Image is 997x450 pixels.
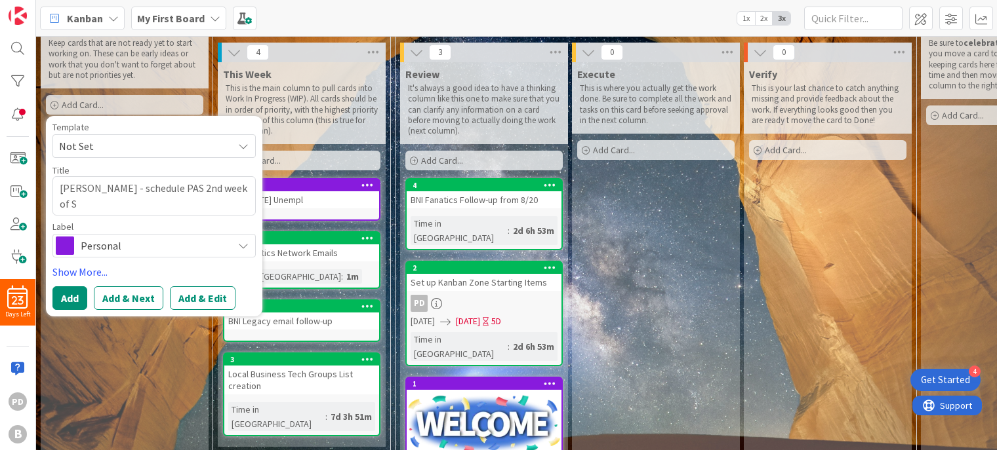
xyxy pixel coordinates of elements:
[223,352,380,436] a: 3Local Business Tech Groups List creationTime in [GEOGRAPHIC_DATA]:7d 3h 51m
[224,233,379,261] div: 5BNI Fanatics Network Emails
[405,261,563,366] a: 2Set up Kanban Zone Starting ItemsPD[DATE][DATE]5DTime in [GEOGRAPHIC_DATA]:2d 6h 53m
[755,12,773,25] span: 2x
[921,373,970,386] div: Get Started
[52,222,73,231] span: Label
[81,236,226,255] span: Personal
[325,409,327,424] span: :
[407,262,561,291] div: 2Set up Kanban Zone Starting Items
[411,314,435,328] span: [DATE]
[59,138,223,155] span: Not Set
[411,216,508,245] div: Time in [GEOGRAPHIC_DATA]
[226,83,378,136] p: This is the main column to pull cards into Work In Progress (WIP). All cards should be in order o...
[67,10,103,26] span: Kanban
[405,67,439,81] span: Review
[773,12,790,25] span: 3x
[969,366,981,377] div: 4
[228,269,341,284] div: Time in [GEOGRAPHIC_DATA]
[601,45,623,60] span: 0
[230,355,379,364] div: 3
[407,295,561,312] div: PD
[413,181,561,190] div: 4
[28,2,60,18] span: Support
[421,155,463,166] span: Add Card...
[765,144,807,156] span: Add Card...
[224,191,379,208] div: [US_STATE] Unempl
[9,7,27,25] img: Visit kanbanzone.com
[224,179,379,191] div: 7
[577,67,615,81] span: Execute
[94,286,163,310] button: Add & Next
[752,83,904,126] p: This is your last chance to catch anything missing and provide feedback about the work. If everyt...
[510,339,558,354] div: 2d 6h 53m
[224,354,379,366] div: 3
[910,369,981,391] div: Open Get Started checklist, remaining modules: 4
[341,269,343,284] span: :
[327,409,375,424] div: 7d 3h 51m
[773,45,795,60] span: 0
[749,67,777,81] span: Verify
[223,178,380,221] a: 7[US_STATE] Unempl
[508,223,510,238] span: :
[224,233,379,244] div: 5
[228,402,325,431] div: Time in [GEOGRAPHIC_DATA]
[407,274,561,291] div: Set up Kanban Zone Starting Items
[413,379,561,388] div: 1
[9,425,27,443] div: B
[52,176,256,216] textarea: [PERSON_NAME] - schedule PAS 2nd week of S
[804,7,903,30] input: Quick Filter...
[942,109,984,121] span: Add Card...
[52,164,70,176] label: Title
[230,181,379,190] div: 7
[224,301,379,312] div: 6
[223,231,380,289] a: 5BNI Fanatics Network EmailsTime in [GEOGRAPHIC_DATA]:1m
[408,83,560,136] p: It's always a good idea to have a thinking column like this one to make sure that you can clarify...
[407,378,561,390] div: 1
[407,191,561,208] div: BNI Fanatics Follow-up from 8/20
[580,83,732,126] p: This is where you actually get the work done. Be sure to complete all the work and tasks on this ...
[508,339,510,354] span: :
[137,12,205,25] b: My First Board
[170,286,235,310] button: Add & Edit
[62,99,104,111] span: Add Card...
[247,45,269,60] span: 4
[224,244,379,261] div: BNI Fanatics Network Emails
[413,263,561,272] div: 2
[52,286,87,310] button: Add
[411,295,428,312] div: PD
[491,314,501,328] div: 5D
[343,269,362,284] div: 1m
[230,302,379,311] div: 6
[737,12,755,25] span: 1x
[9,392,27,411] div: PD
[12,296,24,305] span: 23
[407,179,561,208] div: 4BNI Fanatics Follow-up from 8/20
[593,144,635,156] span: Add Card...
[223,299,380,342] a: 6BNI Legacy email follow-up
[456,314,480,328] span: [DATE]
[224,354,379,394] div: 3Local Business Tech Groups List creation
[407,179,561,191] div: 4
[52,122,89,132] span: Template
[230,234,379,243] div: 5
[510,223,558,238] div: 2d 6h 53m
[405,178,563,250] a: 4BNI Fanatics Follow-up from 8/20Time in [GEOGRAPHIC_DATA]:2d 6h 53m
[49,38,201,81] p: Keep cards that are not ready yet to start working on. These can be early ideas or work that you ...
[52,264,256,280] a: Show More...
[407,262,561,274] div: 2
[411,332,508,361] div: Time in [GEOGRAPHIC_DATA]
[224,366,379,394] div: Local Business Tech Groups List creation
[224,312,379,329] div: BNI Legacy email follow-up
[429,45,451,60] span: 3
[223,67,272,81] span: This Week
[224,179,379,208] div: 7[US_STATE] Unempl
[224,301,379,329] div: 6BNI Legacy email follow-up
